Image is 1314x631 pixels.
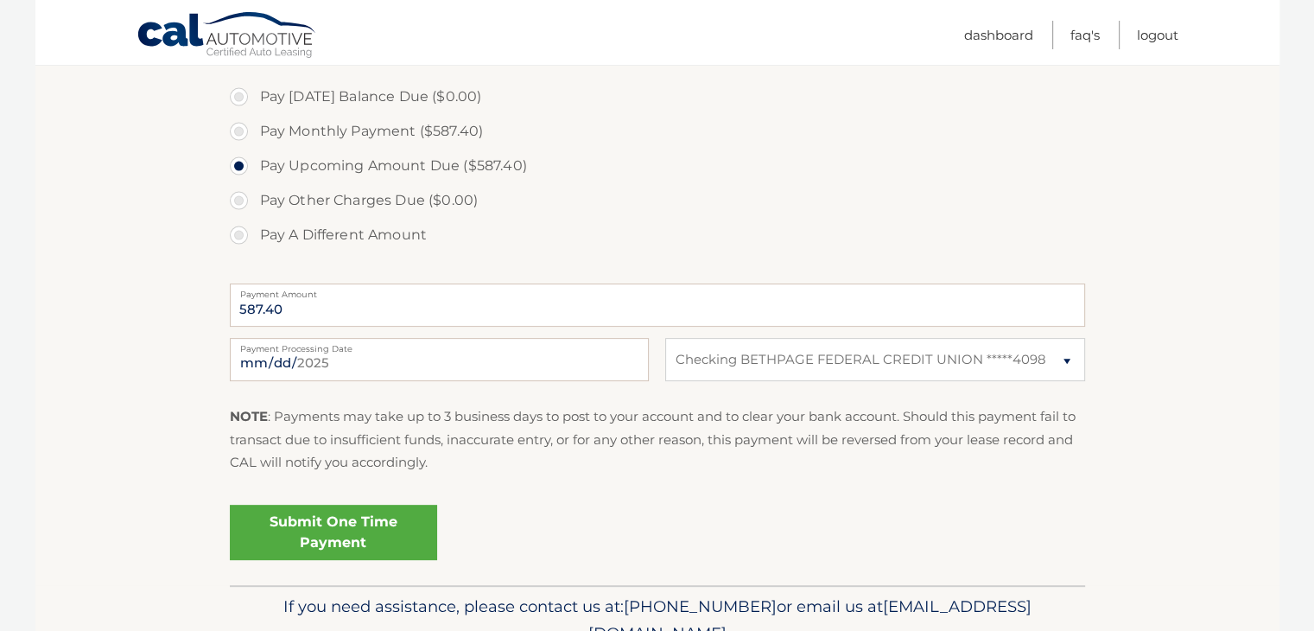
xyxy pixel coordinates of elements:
[230,183,1085,218] label: Pay Other Charges Due ($0.00)
[230,80,1085,114] label: Pay [DATE] Balance Due ($0.00)
[230,114,1085,149] label: Pay Monthly Payment ($587.40)
[1137,21,1178,49] a: Logout
[230,338,649,352] label: Payment Processing Date
[1070,21,1100,49] a: FAQ's
[230,505,437,560] a: Submit One Time Payment
[624,596,777,616] span: [PHONE_NUMBER]
[230,218,1085,252] label: Pay A Different Amount
[230,408,268,424] strong: NOTE
[230,284,1085,327] input: Payment Amount
[136,11,318,61] a: Cal Automotive
[230,284,1085,297] label: Payment Amount
[230,338,649,381] input: Payment Date
[230,149,1085,183] label: Pay Upcoming Amount Due ($587.40)
[964,21,1033,49] a: Dashboard
[230,405,1085,474] p: : Payments may take up to 3 business days to post to your account and to clear your bank account....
